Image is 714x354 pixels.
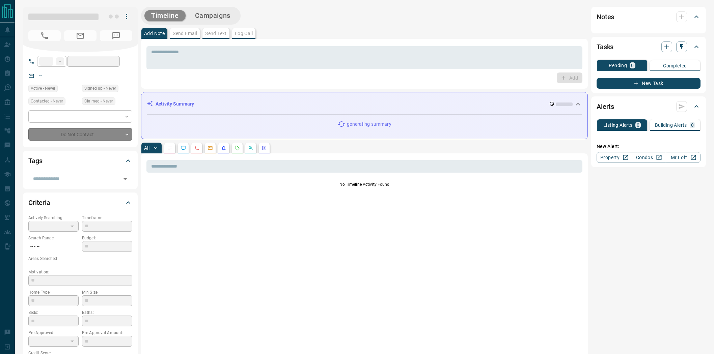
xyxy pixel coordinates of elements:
[144,31,165,36] p: Add Note
[31,85,55,92] span: Active - Never
[84,85,116,92] span: Signed up - Never
[597,39,701,55] div: Tasks
[82,309,132,316] p: Baths:
[28,155,42,166] h2: Tags
[597,11,614,22] h2: Notes
[597,152,631,163] a: Property
[597,41,613,52] h2: Tasks
[28,128,132,141] div: Do Not Contact
[28,256,132,262] p: Areas Searched:
[28,195,132,211] div: Criteria
[347,121,391,128] p: generating summary
[28,30,61,41] span: No Number
[100,30,132,41] span: No Number
[82,235,132,241] p: Budget:
[28,215,79,221] p: Actively Searching:
[82,330,132,336] p: Pre-Approval Amount:
[84,98,113,105] span: Claimed - Never
[144,10,186,21] button: Timeline
[597,98,701,115] div: Alerts
[146,181,582,187] p: No Timeline Activity Found
[194,145,199,151] svg: Calls
[208,145,213,151] svg: Emails
[655,123,687,127] p: Building Alerts
[691,123,694,127] p: 0
[221,145,226,151] svg: Listing Alerts
[167,145,172,151] svg: Notes
[120,174,130,184] button: Open
[28,289,79,295] p: Home Type:
[82,215,132,221] p: Timeframe:
[631,63,634,68] p: 0
[28,153,132,169] div: Tags
[235,145,240,151] svg: Requests
[147,98,582,110] div: Activity Summary
[64,30,97,41] span: No Email
[666,152,701,163] a: Mr.Loft
[631,152,666,163] a: Condos
[663,63,687,68] p: Completed
[144,146,149,150] p: All
[597,9,701,25] div: Notes
[188,10,237,21] button: Campaigns
[28,330,79,336] p: Pre-Approved:
[31,98,63,105] span: Contacted - Never
[248,145,253,151] svg: Opportunities
[28,197,50,208] h2: Criteria
[597,101,614,112] h2: Alerts
[262,145,267,151] svg: Agent Actions
[181,145,186,151] svg: Lead Browsing Activity
[82,289,132,295] p: Min Size:
[28,235,79,241] p: Search Range:
[597,143,701,150] p: New Alert:
[609,63,627,68] p: Pending
[28,241,79,252] p: -- - --
[28,309,79,316] p: Beds:
[156,100,194,108] p: Activity Summary
[597,78,701,89] button: New Task
[637,123,639,127] p: 0
[603,123,633,127] p: Listing Alerts
[39,73,42,78] a: --
[28,269,132,275] p: Motivation:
